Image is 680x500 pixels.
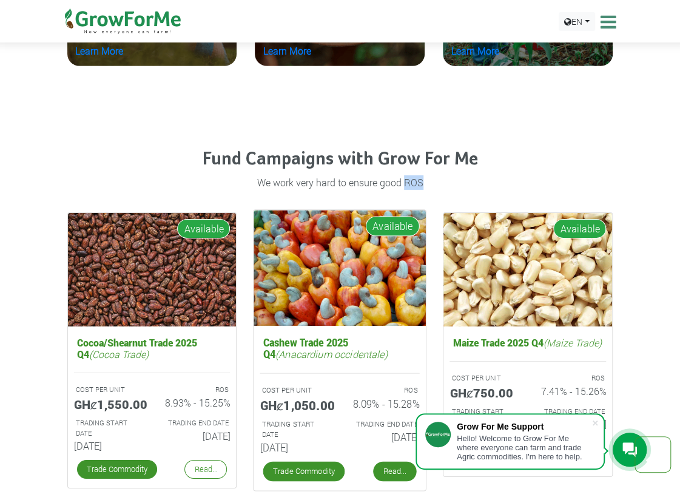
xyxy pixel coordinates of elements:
[177,219,230,238] span: Available
[260,333,420,363] h5: Cashew Trade 2025 Q4
[449,385,519,400] h5: GHȼ750.00
[262,385,329,396] p: COST PER UNIT
[349,431,420,444] h6: [DATE]
[75,44,123,57] a: Learn More
[77,460,157,479] a: Trade Commodity
[74,397,143,411] h5: GHȼ1,550.00
[161,397,230,408] h6: 8.93% - 15.25%
[262,419,329,440] p: Estimated Trading Start Date
[263,44,311,57] a: Learn More
[349,397,420,410] h6: 8.09% - 15.28%
[374,462,417,481] a: Read...
[457,434,591,461] div: Hello! Welcome to Grow For Me where everyone can farm and trade Agric commodities. I'm here to help.
[457,422,591,431] div: Grow For Me Support
[351,385,418,396] p: ROS
[254,211,426,326] img: growforme image
[451,44,499,57] a: Learn More
[543,336,601,349] i: (Maize Trade)
[351,419,418,430] p: Estimated Trading End Date
[76,418,141,439] p: Estimated Trading Start Date
[76,385,141,395] p: COST PER UNIT
[553,219,606,238] span: Available
[67,149,613,171] h4: Fund Campaigns with Grow For Me
[163,385,228,395] p: ROS
[74,440,143,451] h6: [DATE]
[260,442,331,454] h6: [DATE]
[260,397,331,412] h5: GHȼ1,050.00
[263,462,345,481] a: Trade Commodity
[539,407,604,417] p: Estimated Trading End Date
[559,12,595,31] a: EN
[451,407,517,427] p: Estimated Trading Start Date
[163,418,228,428] p: Estimated Trading End Date
[74,334,231,363] h5: Cocoa/Shearnut Trade 2025 Q4
[68,213,237,326] img: growforme image
[451,373,517,383] p: COST PER UNIT
[449,334,606,351] h5: Maize Trade 2025 Q4
[184,460,227,479] a: Read...
[89,348,149,360] i: (Cocoa Trade)
[161,430,230,442] h6: [DATE]
[537,385,606,397] h6: 7.41% - 15.26%
[366,217,420,237] span: Available
[69,175,611,190] p: We work very hard to ensure good ROS
[539,373,604,383] p: ROS
[443,213,612,326] img: growforme image
[275,348,388,360] i: (Anacardium occidentale)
